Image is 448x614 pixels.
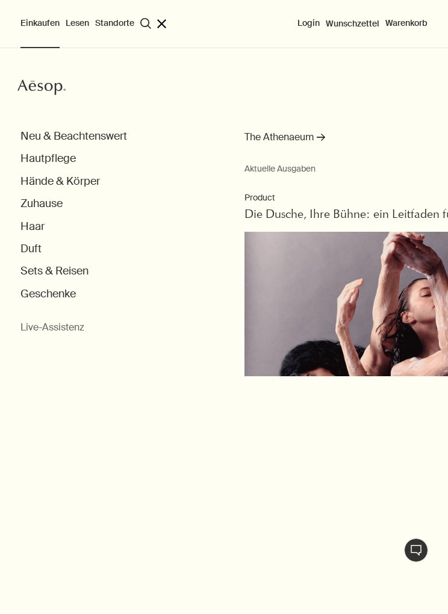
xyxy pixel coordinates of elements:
[20,321,84,334] button: Live-Assistenz
[20,242,42,256] button: Duft
[20,129,127,143] button: Neu & Beachtenswert
[244,183,428,388] aside: navigation read articles
[20,287,76,301] button: Geschenke
[244,163,428,174] small: Aktuelle Ausgaben
[404,538,428,562] button: Live-Support Chat
[20,17,60,29] button: Einkaufen
[20,197,63,211] button: Zuhause
[20,152,76,166] button: Hautpflege
[140,18,151,29] button: Menüpunkt "Suche" öffnen
[17,78,66,99] a: Aesop
[244,129,325,151] a: The Athenaeum
[20,175,100,188] button: Hände & Körper
[17,78,66,96] svg: Aesop
[326,18,379,29] a: Wunschzettel
[157,19,166,28] button: Schließen Sie das Menü
[66,17,89,29] button: Lesen
[385,17,428,29] button: Warenkorb
[20,264,89,278] button: Sets & Reisen
[20,220,45,234] button: Haar
[297,17,320,29] button: Login
[244,129,314,145] span: The Athenaeum
[95,17,134,29] button: Standorte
